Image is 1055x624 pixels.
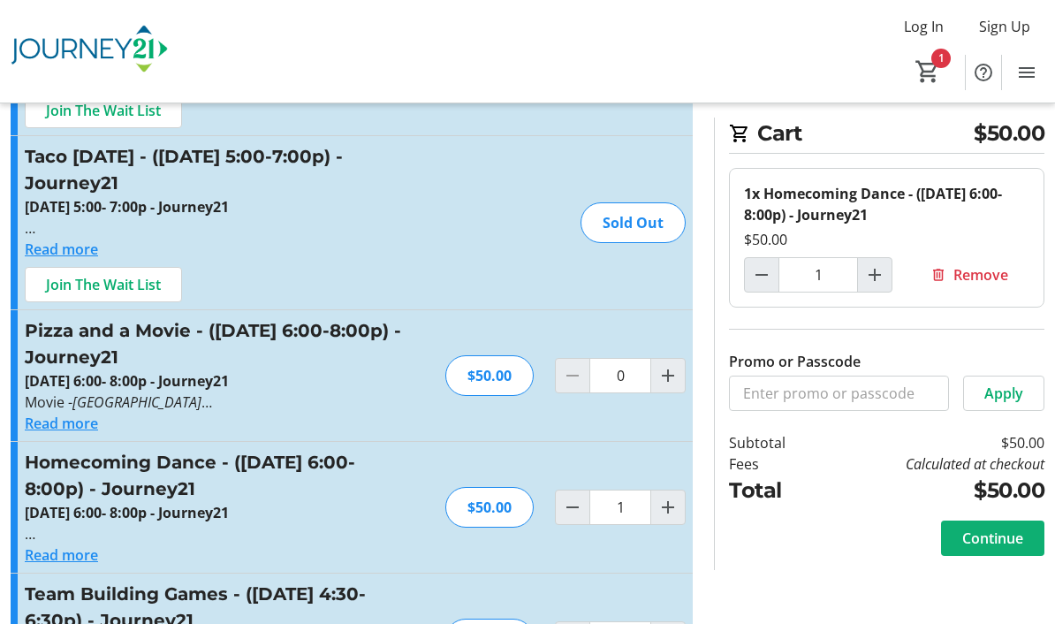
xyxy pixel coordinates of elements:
button: Read more [25,544,98,566]
td: Fees [729,453,820,475]
div: $50.00 [744,229,1029,250]
button: Sign Up [965,12,1044,41]
button: Increment by one [651,491,685,524]
h2: Cart [729,118,1044,154]
button: Join The Wait List [25,267,182,302]
strong: [DATE] 6:00- 8:00p - Journey21 [25,371,229,391]
span: Continue [962,528,1023,549]
button: Cart [912,56,944,88]
button: Continue [941,521,1044,556]
button: Increment by one [858,258,892,292]
input: Homecoming Dance - (October 18 - 6:00-8:00p) - Journey21 Quantity [589,490,651,525]
label: Promo or Passcode [729,351,861,372]
button: Decrement by one [745,258,778,292]
button: Join The Wait List [25,93,182,128]
td: $50.00 [820,475,1044,506]
button: Apply [963,376,1044,411]
h3: Pizza and a Movie - ([DATE] 6:00-8:00p) - Journey21 [25,317,411,370]
td: Subtotal [729,432,820,453]
button: Read more [25,413,98,434]
em: [GEOGRAPHIC_DATA] [72,392,212,412]
button: Remove [909,257,1029,293]
button: Menu [1009,55,1044,90]
span: Log In [904,16,944,37]
span: Remove [953,264,1008,285]
div: $50.00 [445,355,534,396]
div: $50.00 [445,487,534,528]
td: $50.00 [820,432,1044,453]
button: Read more [25,239,98,260]
span: Apply [984,383,1023,404]
h3: Taco [DATE] - ([DATE] 5:00-7:00p) - Journey21 [25,143,411,196]
img: Journey21's Logo [11,7,168,95]
input: Enter promo or passcode [729,376,949,411]
span: Join The Wait List [46,100,161,121]
button: Decrement by one [556,491,589,524]
td: Total [729,475,820,506]
input: Pizza and a Movie - (October 16 - 6:00-8:00p) - Journey21 Quantity [589,358,651,393]
strong: [DATE] 6:00- 8:00p - Journey21 [25,503,229,522]
div: 1x Homecoming Dance - ([DATE] 6:00-8:00p) - Journey21 [744,183,1029,225]
span: Sign Up [979,16,1030,37]
strong: [DATE] 5:00- 7:00p - Journey21 [25,197,229,217]
h3: Homecoming Dance - ([DATE] 6:00-8:00p) - Journey21 [25,449,411,502]
button: Increment by one [651,359,685,392]
button: Help [966,55,1001,90]
p: Movie - [25,392,411,413]
button: Log In [890,12,958,41]
span: $50.00 [974,118,1044,149]
input: Homecoming Dance - (October 18 - 6:00-8:00p) - Journey21 Quantity [778,257,858,293]
td: Calculated at checkout [820,453,1044,475]
div: Sold Out [581,202,686,243]
span: Join The Wait List [46,274,161,295]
